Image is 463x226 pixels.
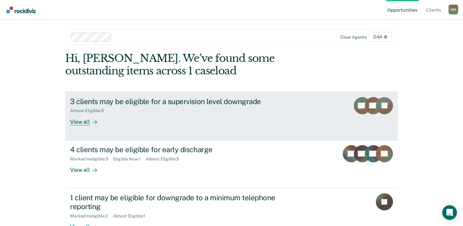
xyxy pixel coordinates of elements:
button: Profile dropdown button [448,5,458,14]
div: Hi, [PERSON_NAME]. We’ve found some outstanding items across 1 caseload [65,52,331,77]
div: View all [70,113,104,125]
div: 3 clients may be eligible for a supervision level downgrade [70,97,285,106]
div: Almost Eligible : 3 [146,156,184,162]
div: 4 clients may be eligible for early discharge [70,145,285,154]
img: Recidiviz [6,6,36,13]
div: Eligible Now : 1 [113,156,146,162]
a: 4 clients may be eligible for early dischargeMarked Ineligible:3Eligible Now:1Almost Eligible:3Vi... [65,140,398,188]
div: Open Intercom Messenger [442,205,457,220]
span: D4A [369,32,391,42]
div: Almost Eligible : 1 [113,213,151,219]
div: Almost Eligible : 3 [70,108,109,113]
div: View all [70,161,104,173]
div: M M [448,5,458,14]
div: Marked Ineligible : 3 [70,156,113,162]
div: Clear agents [340,35,366,40]
div: 1 client may be eligible for downgrade to a minimum telephone reporting [70,193,285,211]
a: 3 clients may be eligible for a supervision level downgradeAlmost Eligible:3View all [65,92,398,140]
div: Marked Ineligible : 2 [70,213,113,219]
